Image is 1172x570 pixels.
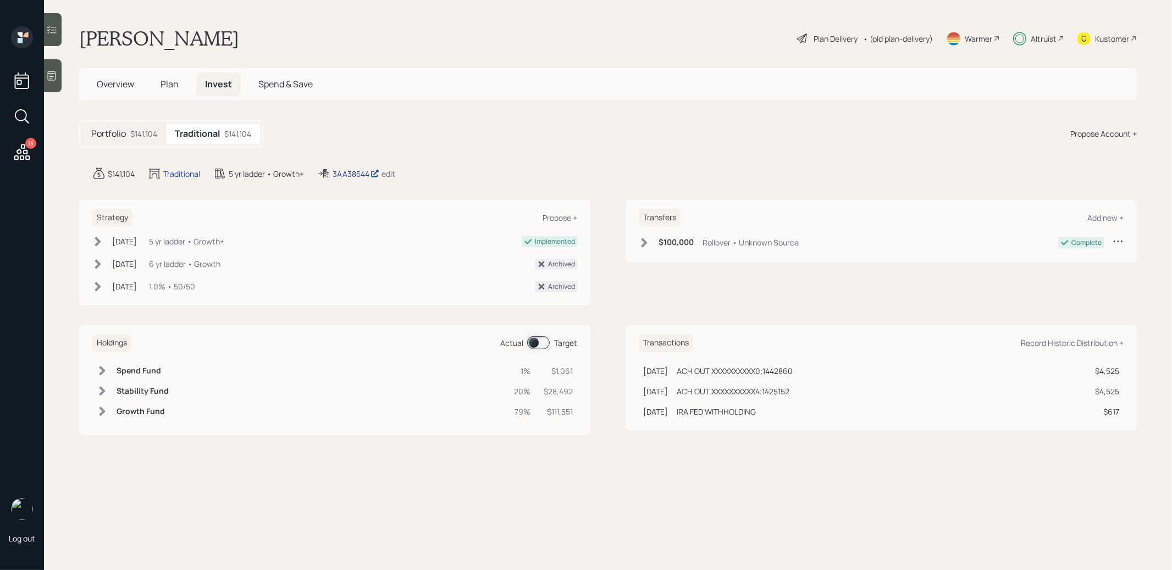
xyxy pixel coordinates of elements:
div: $141,104 [108,168,135,180]
div: 1% [514,365,530,377]
span: Overview [97,78,134,90]
div: edit [382,169,395,179]
div: $4,525 [1095,365,1119,377]
h6: Transactions [639,334,693,352]
span: Invest [205,78,232,90]
div: IRA FED WITHHOLDING [677,406,756,417]
div: Rollover • Unknown Source [703,237,799,248]
div: $111,551 [544,406,573,417]
h6: Strategy [92,209,132,227]
div: 3AA38544 [333,168,379,180]
div: 6 yr ladder • Growth [149,258,220,270]
div: Altruist [1031,33,1057,44]
div: $141,104 [224,128,251,139]
h5: Traditional [175,128,220,139]
div: 13 [25,138,36,149]
div: [DATE] [112,236,137,247]
div: Target [554,337,577,349]
div: Implemented [535,237,575,247]
div: Propose + [543,213,577,223]
h6: Spend Fund [117,366,169,376]
div: 1.0% • 50/50 [149,281,195,292]
h6: Holdings [92,334,131,352]
h6: Growth Fund [117,407,169,416]
div: 5 yr ladder • Growth+ [149,236,224,247]
div: Record Historic Distribution + [1021,338,1124,348]
h5: Portfolio [91,128,126,139]
div: 79% [514,406,530,417]
div: [DATE] [112,258,137,270]
div: [DATE] [643,385,668,397]
h1: [PERSON_NAME] [79,26,239,51]
span: Plan [161,78,179,90]
h6: Transfers [639,209,681,227]
div: ACH OUT XXXXXXXXXX4;1425152 [677,385,789,397]
div: $141,104 [130,128,157,139]
div: Complete [1071,238,1102,248]
div: Archived [548,282,575,292]
div: Traditional [163,168,200,180]
div: [DATE] [643,406,668,417]
div: $617 [1095,406,1119,417]
h6: $100,000 [659,238,694,247]
div: ACH OUT XXXXXXXXXX0;1442860 [677,365,793,377]
div: Propose Account + [1070,128,1137,139]
div: 20% [514,385,530,397]
div: [DATE] [643,365,668,377]
div: Log out [9,533,35,544]
img: treva-nostdahl-headshot.png [11,498,33,520]
div: Warmer [965,33,992,44]
div: Add new + [1087,213,1124,223]
div: Archived [548,259,575,269]
div: $4,525 [1095,385,1119,397]
div: Actual [500,337,523,349]
span: Spend & Save [258,78,313,90]
div: $1,061 [544,365,573,377]
div: [DATE] [112,281,137,292]
div: $28,492 [544,385,573,397]
div: • (old plan-delivery) [863,33,933,44]
div: Plan Delivery [814,33,858,44]
h6: Stability Fund [117,387,169,396]
div: 5 yr ladder • Growth+ [229,168,304,180]
div: Kustomer [1095,33,1129,44]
